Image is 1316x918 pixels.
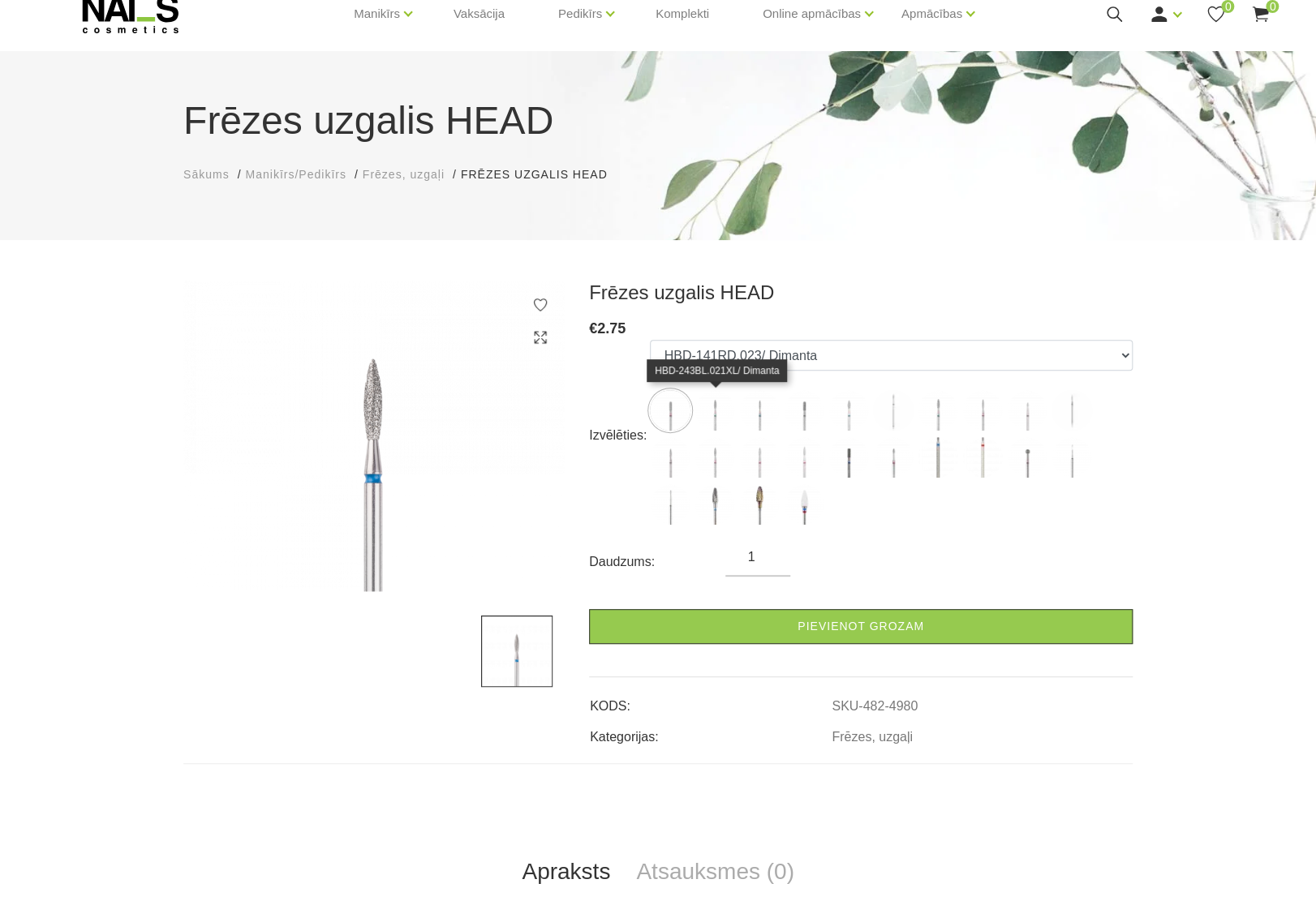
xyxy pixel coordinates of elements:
[183,166,230,183] a: Sākums
[1250,4,1271,24] a: 0
[589,716,831,747] td: Kategorijas:
[739,484,780,525] img: ...
[873,437,914,478] img: ...
[832,699,918,714] a: SKU-482-4980
[695,484,735,525] img: ...
[1007,437,1047,478] img: ...
[650,437,690,478] img: ...
[873,390,914,431] img: ...
[739,390,780,431] img: ...
[1052,437,1092,478] img: ...
[962,390,1003,431] img: ...
[589,320,597,337] span: €
[509,845,623,899] a: Apraksts
[695,437,735,478] img: ...
[1007,390,1047,431] img: ...
[1206,4,1226,24] a: 0
[650,390,690,431] img: ...
[183,92,1133,150] h1: Frēzes uzgalis HEAD
[623,845,807,899] a: Atsauksmes (0)
[784,390,824,431] img: ...
[832,730,913,744] a: Frēzes, uzgaļi
[828,437,869,478] img: ...
[589,685,831,716] td: KODS:
[739,437,780,478] img: ...
[589,609,1133,644] a: Pievienot grozam
[597,320,626,337] span: 2.75
[962,437,1003,478] img: ...
[650,484,690,525] img: ...
[363,166,445,183] a: Frēzes, uzgaļi
[828,390,869,431] img: ...
[1052,390,1092,431] img: ...
[784,484,824,525] img: ...
[481,616,553,687] img: ...
[589,281,1133,305] h3: Frēzes uzgalis HEAD
[245,168,346,181] span: Manikīrs/Pedikīrs
[589,549,725,575] div: Daudzums:
[461,166,624,183] li: Frēzes uzgalis HEAD
[695,390,735,431] img: ...
[589,423,650,448] div: Izvēlēties:
[183,281,565,591] img: ...
[183,168,230,181] span: Sākums
[784,437,824,478] img: ...
[918,390,958,431] img: ...
[918,437,958,478] img: ...
[363,168,445,181] span: Frēzes, uzgaļi
[245,166,346,183] a: Manikīrs/Pedikīrs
